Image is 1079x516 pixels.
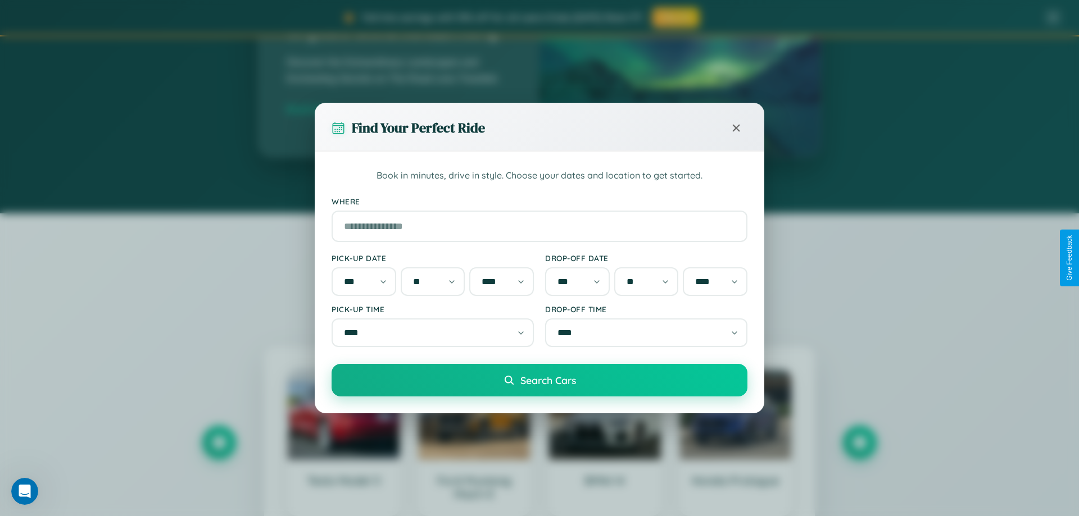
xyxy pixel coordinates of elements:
[545,304,747,314] label: Drop-off Time
[332,364,747,396] button: Search Cars
[545,253,747,263] label: Drop-off Date
[352,118,485,137] h3: Find Your Perfect Ride
[520,374,576,386] span: Search Cars
[332,197,747,206] label: Where
[332,304,534,314] label: Pick-up Time
[332,168,747,183] p: Book in minutes, drive in style. Choose your dates and location to get started.
[332,253,534,263] label: Pick-up Date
